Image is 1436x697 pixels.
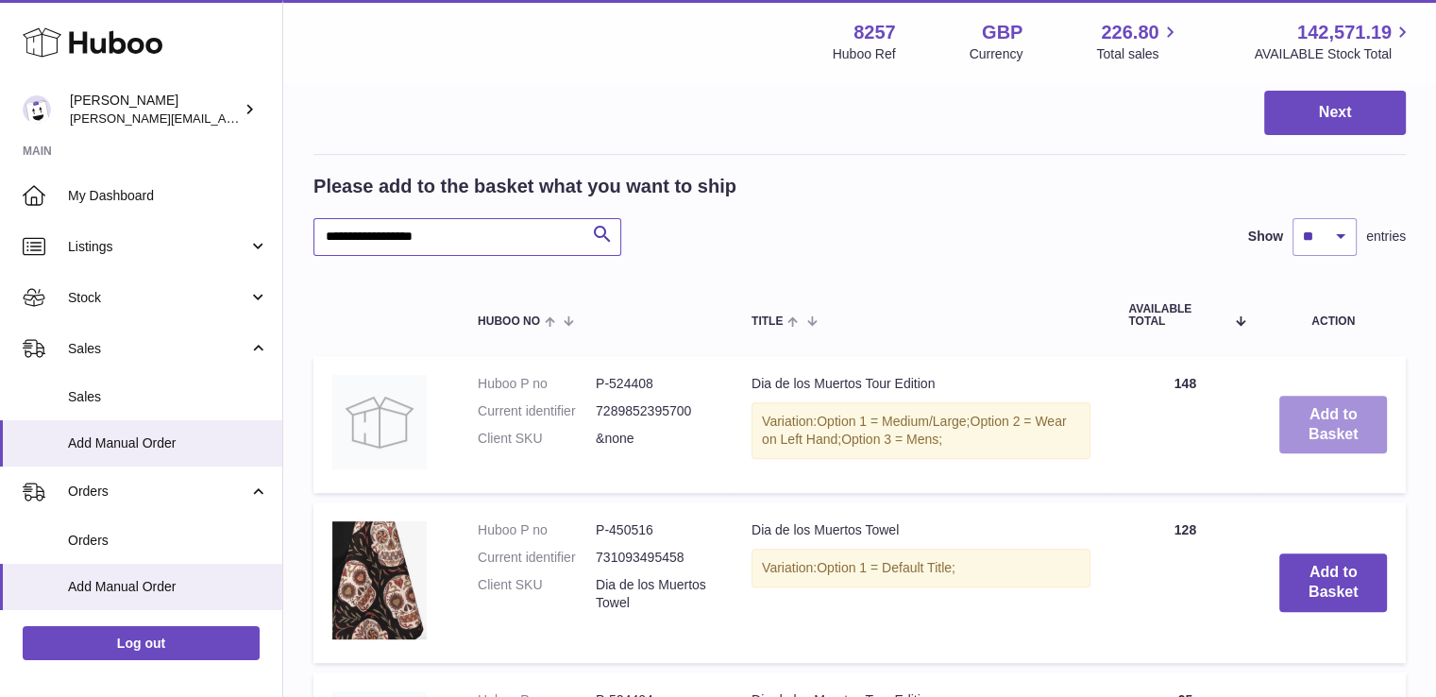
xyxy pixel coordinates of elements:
span: Add Manual Order [68,578,268,596]
span: Stock [68,289,248,307]
img: Mohsin@planlabsolutions.com [23,95,51,124]
dt: Huboo P no [478,521,596,539]
dd: P-524408 [596,375,714,393]
strong: 8257 [853,20,896,45]
span: Title [752,315,783,328]
span: AVAILABLE Stock Total [1254,45,1413,63]
th: Action [1260,284,1406,347]
a: 226.80 Total sales [1096,20,1180,63]
div: Huboo Ref [833,45,896,63]
span: Option 1 = Default Title; [817,560,955,575]
a: 142,571.19 AVAILABLE Stock Total [1254,20,1413,63]
span: Sales [68,340,248,358]
div: Currency [970,45,1023,63]
span: Sales [68,388,268,406]
span: entries [1366,228,1406,246]
span: Orders [68,483,248,501]
span: Huboo no [478,315,540,328]
span: Orders [68,532,268,550]
dt: Client SKU [478,430,596,448]
button: Add to Basket [1279,396,1387,454]
dt: Current identifier [478,549,596,567]
dd: P-450516 [596,521,714,539]
button: Add to Basket [1279,553,1387,612]
img: Dia de los Muertos Tour Edition [332,375,427,469]
div: [PERSON_NAME] [70,92,240,127]
span: 226.80 [1101,20,1158,45]
label: Show [1248,228,1283,246]
td: Dia de los Muertos Tour Edition [733,356,1109,493]
span: [PERSON_NAME][EMAIL_ADDRESS][DOMAIN_NAME] [70,110,379,126]
dd: Dia de los Muertos Towel [596,576,714,612]
div: Variation: [752,402,1090,459]
td: 128 [1109,502,1260,663]
button: Next [1264,91,1406,135]
div: Variation: [752,549,1090,587]
span: Listings [68,238,248,256]
td: Dia de los Muertos Towel [733,502,1109,663]
td: 148 [1109,356,1260,493]
span: AVAILABLE Total [1128,303,1225,328]
span: Option 1 = Medium/Large; [817,414,970,429]
span: Add Manual Order [68,434,268,452]
a: Log out [23,626,260,660]
dt: Client SKU [478,576,596,612]
span: Total sales [1096,45,1180,63]
span: My Dashboard [68,187,268,205]
dd: 731093495458 [596,549,714,567]
img: Dia de los Muertos Towel [332,521,427,639]
h2: Please add to the basket what you want to ship [313,174,736,199]
span: 142,571.19 [1297,20,1392,45]
dt: Huboo P no [478,375,596,393]
dd: 7289852395700 [596,402,714,420]
dd: &none [596,430,714,448]
span: Option 3 = Mens; [841,432,942,447]
strong: GBP [982,20,1022,45]
dt: Current identifier [478,402,596,420]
